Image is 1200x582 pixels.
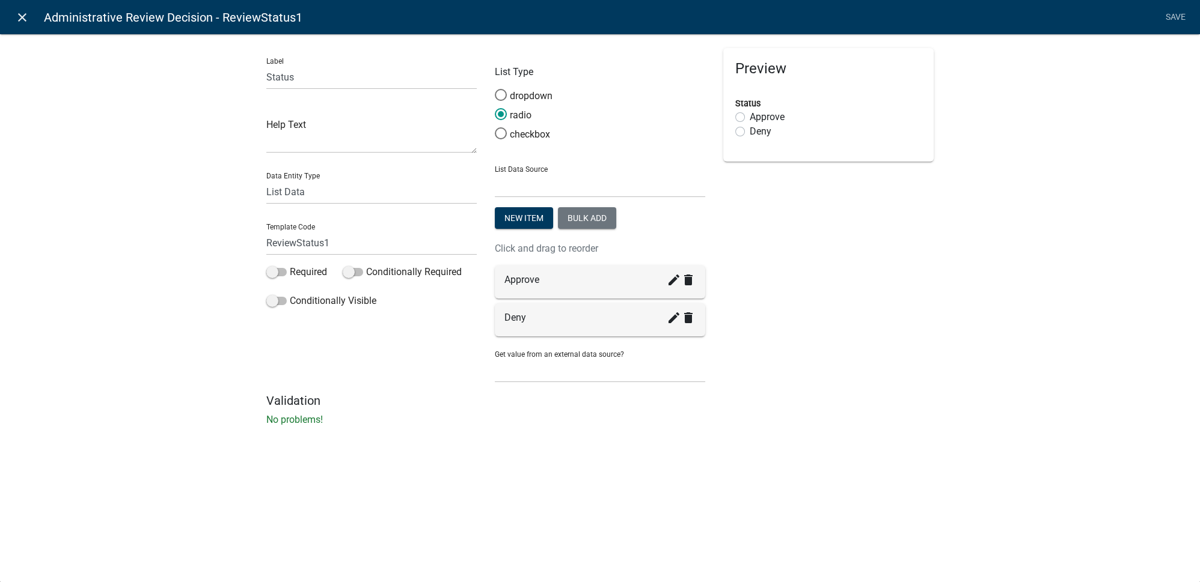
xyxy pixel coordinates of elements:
p: No problems! [266,413,934,427]
p: Click and drag to reorder [495,241,705,256]
div: Approve [504,273,696,287]
h5: Validation [266,393,934,408]
a: Save [1160,6,1190,29]
label: dropdown [495,89,553,103]
label: checkbox [495,127,550,142]
label: Conditionally Visible [266,294,376,308]
i: close [15,10,29,25]
i: create [667,273,681,287]
div: Deny [504,311,696,325]
i: delete [681,311,696,325]
span: Administrative Review Decision - ReviewStatus1 [44,5,302,29]
label: Conditionally Required [343,265,462,279]
label: Status [735,100,761,108]
p: List Type [495,65,705,79]
h5: Preview [735,60,922,77]
label: Approve [750,110,785,124]
button: Bulk add [558,207,616,229]
i: delete [681,273,696,287]
label: radio [495,108,531,123]
label: Required [266,265,327,279]
label: Deny [750,124,771,139]
i: create [667,311,681,325]
button: New item [495,207,553,229]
